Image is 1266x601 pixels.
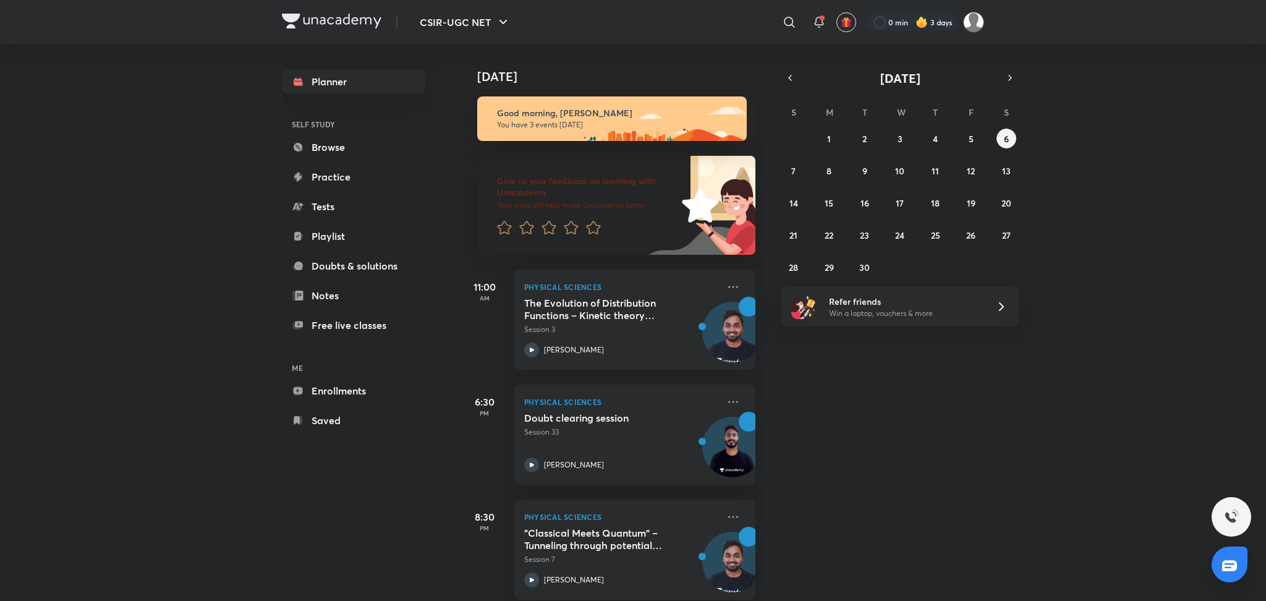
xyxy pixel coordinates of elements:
[282,408,425,433] a: Saved
[282,14,381,32] a: Company Logo
[890,161,910,181] button: September 10, 2025
[524,527,678,552] h5: "Classical Meets Quantum" – Tunneling through potential barriers
[460,524,509,532] p: PM
[932,165,939,177] abbr: September 11, 2025
[967,165,975,177] abbr: September 12, 2025
[925,161,945,181] button: September 11, 2025
[819,193,839,213] button: September 15, 2025
[925,225,945,245] button: September 25, 2025
[855,161,875,181] button: September 9, 2025
[862,165,867,177] abbr: September 9, 2025
[963,12,984,33] img: Rai Haldar
[282,14,381,28] img: Company Logo
[855,129,875,148] button: September 2, 2025
[282,283,425,308] a: Notes
[860,229,869,241] abbr: September 23, 2025
[961,129,981,148] button: September 5, 2025
[896,197,904,209] abbr: September 17, 2025
[282,254,425,278] a: Doubts & solutions
[524,324,718,335] p: Session 3
[412,10,518,35] button: CSIR-UGC NET
[1002,229,1011,241] abbr: September 27, 2025
[282,135,425,160] a: Browse
[969,133,974,145] abbr: September 5, 2025
[460,394,509,409] h5: 6:30
[925,129,945,148] button: September 4, 2025
[524,279,718,294] p: Physical Sciences
[784,161,804,181] button: September 7, 2025
[497,120,736,130] p: You have 3 events [DATE]
[282,313,425,338] a: Free live classes
[282,224,425,249] a: Playlist
[460,294,509,302] p: AM
[897,106,906,118] abbr: Wednesday
[961,193,981,213] button: September 19, 2025
[282,194,425,219] a: Tests
[898,133,903,145] abbr: September 3, 2025
[703,309,762,368] img: Avatar
[1002,165,1011,177] abbr: September 13, 2025
[477,69,768,84] h4: [DATE]
[1224,509,1239,524] img: ttu
[890,225,910,245] button: September 24, 2025
[966,229,975,241] abbr: September 26, 2025
[477,96,747,141] img: morning
[827,133,831,145] abbr: September 1, 2025
[826,165,831,177] abbr: September 8, 2025
[703,539,762,598] img: Avatar
[996,161,1016,181] button: September 13, 2025
[996,193,1016,213] button: September 20, 2025
[703,424,762,483] img: Avatar
[640,156,755,255] img: feedback_image
[860,197,869,209] abbr: September 16, 2025
[282,357,425,378] h6: ME
[497,108,736,119] h6: Good morning, [PERSON_NAME]
[829,308,981,319] p: Win a laptop, vouchers & more
[789,197,798,209] abbr: September 14, 2025
[524,554,718,565] p: Session 7
[524,297,678,322] h5: The Evolution of Distribution Functions – Kinetic theory revisited
[855,193,875,213] button: September 16, 2025
[825,229,833,241] abbr: September 22, 2025
[460,409,509,417] p: PM
[819,129,839,148] button: September 1, 2025
[282,378,425,403] a: Enrollments
[544,459,604,471] p: [PERSON_NAME]
[890,129,910,148] button: September 3, 2025
[791,165,796,177] abbr: September 7, 2025
[784,257,804,277] button: September 28, 2025
[862,133,867,145] abbr: September 2, 2025
[862,106,867,118] abbr: Tuesday
[497,176,678,198] h6: Give us your feedback on learning with Unacademy
[967,197,975,209] abbr: September 19, 2025
[925,193,945,213] button: September 18, 2025
[880,70,920,87] span: [DATE]
[1004,106,1009,118] abbr: Saturday
[460,279,509,294] h5: 11:00
[282,69,425,94] a: Planner
[524,394,718,409] p: Physical Sciences
[524,427,718,438] p: Session 33
[895,165,904,177] abbr: September 10, 2025
[829,295,981,308] h6: Refer friends
[859,262,870,273] abbr: September 30, 2025
[931,197,940,209] abbr: September 18, 2025
[460,509,509,524] h5: 8:30
[789,229,797,241] abbr: September 21, 2025
[282,114,425,135] h6: SELF STUDY
[996,129,1016,148] button: September 6, 2025
[1004,133,1009,145] abbr: September 6, 2025
[1001,197,1011,209] abbr: September 20, 2025
[799,69,1001,87] button: [DATE]
[791,294,816,319] img: referral
[497,200,678,210] p: Your word will help make Unacademy better
[841,17,852,28] img: avatar
[890,193,910,213] button: September 17, 2025
[855,257,875,277] button: September 30, 2025
[855,225,875,245] button: September 23, 2025
[524,509,718,524] p: Physical Sciences
[961,161,981,181] button: September 12, 2025
[819,161,839,181] button: September 8, 2025
[789,262,798,273] abbr: September 28, 2025
[282,164,425,189] a: Practice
